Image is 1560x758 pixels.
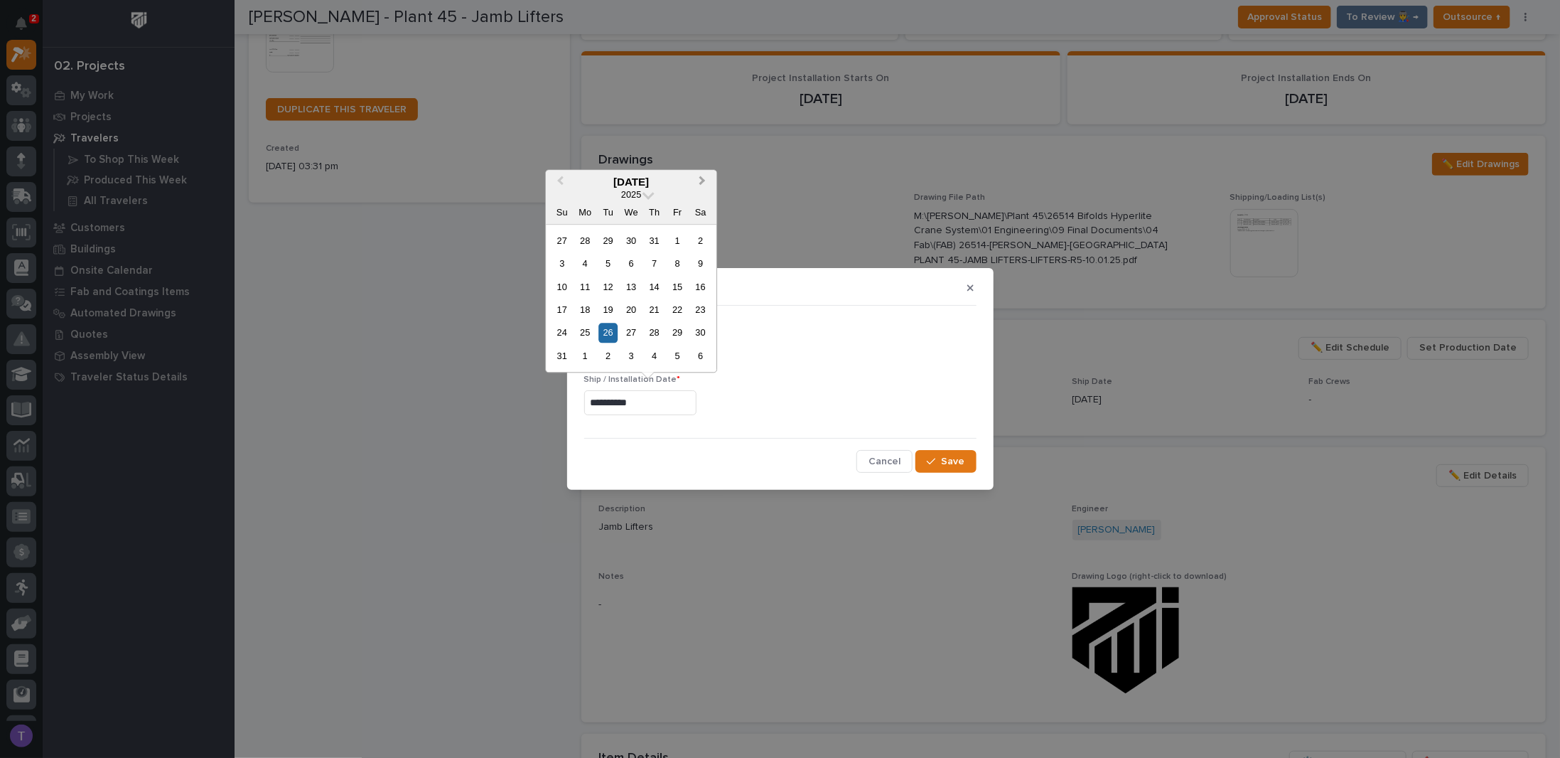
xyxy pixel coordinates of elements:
[868,455,900,468] span: Cancel
[645,324,664,343] div: Choose Thursday, August 28th, 2025
[691,324,710,343] div: Choose Saturday, August 30th, 2025
[622,231,641,250] div: Choose Wednesday, July 30th, 2025
[598,346,618,365] div: Choose Tuesday, September 2nd, 2025
[576,300,595,319] div: Choose Monday, August 18th, 2025
[598,300,618,319] div: Choose Tuesday, August 19th, 2025
[668,346,687,365] div: Choose Friday, September 5th, 2025
[645,300,664,319] div: Choose Thursday, August 21st, 2025
[551,229,712,368] div: month 2025-08
[552,254,571,273] div: Choose Sunday, August 3rd, 2025
[691,254,710,273] div: Choose Saturday, August 9th, 2025
[576,254,595,273] div: Choose Monday, August 4th, 2025
[942,455,965,468] span: Save
[552,277,571,297] div: Choose Sunday, August 10th, 2025
[576,231,595,250] div: Choose Monday, July 28th, 2025
[552,231,571,250] div: Choose Sunday, July 27th, 2025
[622,203,641,222] div: We
[645,277,664,297] div: Choose Thursday, August 14th, 2025
[692,171,715,194] button: Next Month
[552,203,571,222] div: Su
[915,450,976,473] button: Save
[598,324,618,343] div: Choose Tuesday, August 26th, 2025
[547,171,570,194] button: Previous Month
[668,324,687,343] div: Choose Friday, August 29th, 2025
[668,203,687,222] div: Fr
[622,324,641,343] div: Choose Wednesday, August 27th, 2025
[691,203,710,222] div: Sa
[576,203,595,222] div: Mo
[645,346,664,365] div: Choose Thursday, September 4th, 2025
[621,189,641,200] span: 2025
[645,231,664,250] div: Choose Thursday, July 31st, 2025
[622,346,641,365] div: Choose Wednesday, September 3rd, 2025
[645,203,664,222] div: Th
[691,300,710,319] div: Choose Saturday, August 23rd, 2025
[691,277,710,297] div: Choose Saturday, August 16th, 2025
[668,254,687,273] div: Choose Friday, August 8th, 2025
[622,254,641,273] div: Choose Wednesday, August 6th, 2025
[546,176,716,188] div: [DATE]
[598,277,618,297] div: Choose Tuesday, August 12th, 2025
[552,300,571,319] div: Choose Sunday, August 17th, 2025
[576,346,595,365] div: Choose Monday, September 1st, 2025
[622,300,641,319] div: Choose Wednesday, August 20th, 2025
[856,450,913,473] button: Cancel
[552,324,571,343] div: Choose Sunday, August 24th, 2025
[668,277,687,297] div: Choose Friday, August 15th, 2025
[598,231,618,250] div: Choose Tuesday, July 29th, 2025
[576,277,595,297] div: Choose Monday, August 11th, 2025
[622,277,641,297] div: Choose Wednesday, August 13th, 2025
[691,231,710,250] div: Choose Saturday, August 2nd, 2025
[645,254,664,273] div: Choose Thursday, August 7th, 2025
[668,231,687,250] div: Choose Friday, August 1st, 2025
[598,254,618,273] div: Choose Tuesday, August 5th, 2025
[598,203,618,222] div: Tu
[691,346,710,365] div: Choose Saturday, September 6th, 2025
[576,324,595,343] div: Choose Monday, August 25th, 2025
[668,300,687,319] div: Choose Friday, August 22nd, 2025
[552,346,571,365] div: Choose Sunday, August 31st, 2025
